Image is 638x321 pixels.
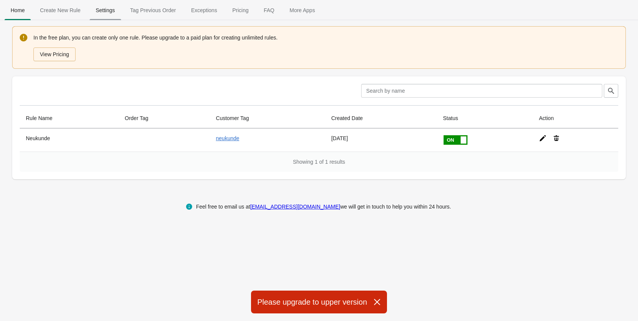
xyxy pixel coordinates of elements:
[533,108,618,128] th: Action
[185,3,223,17] span: Exceptions
[226,3,255,17] span: Pricing
[34,3,87,17] span: Create New Rule
[20,108,119,128] th: Rule Name
[257,3,280,17] span: FAQ
[196,202,451,211] div: Feel free to email us at we will get in touch to help you within 24 hours.
[90,3,121,17] span: Settings
[20,128,119,152] th: Neukunde
[20,152,618,172] div: Showing 1 of 1 results
[88,0,123,20] button: Settings
[124,3,182,17] span: Tag Previous Order
[250,204,340,210] a: [EMAIL_ADDRESS][DOMAIN_NAME]
[251,291,387,313] div: Please upgrade to upper version
[119,108,210,128] th: Order Tag
[3,0,32,20] button: Home
[216,135,240,141] a: neukunde
[325,108,437,128] th: Created Date
[33,33,618,62] div: In the free plan, you can create only one rule. Please upgrade to a paid plan for creating unlimi...
[5,3,31,17] span: Home
[283,3,321,17] span: More Apps
[210,108,325,128] th: Customer Tag
[32,0,88,20] button: Create_New_Rule
[325,128,437,152] td: [DATE]
[33,47,76,61] button: View Pricing
[437,108,533,128] th: Status
[361,84,602,98] input: Search by name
